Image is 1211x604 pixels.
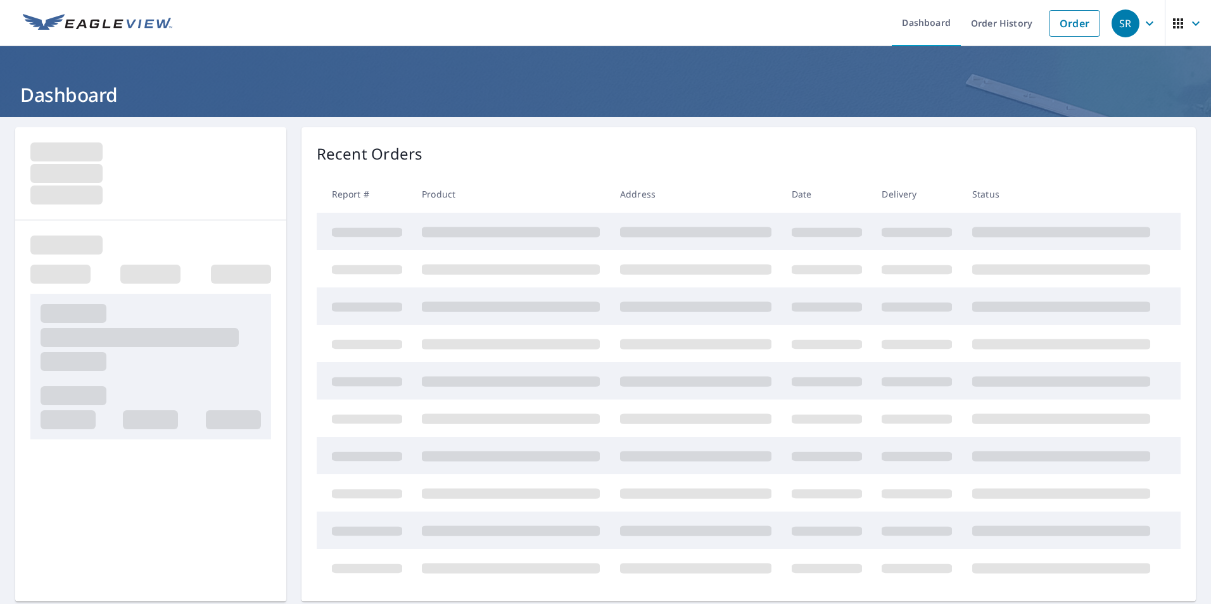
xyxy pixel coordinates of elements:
th: Status [962,175,1160,213]
th: Report # [317,175,412,213]
h1: Dashboard [15,82,1196,108]
div: SR [1112,9,1139,37]
a: Order [1049,10,1100,37]
th: Delivery [872,175,962,213]
p: Recent Orders [317,142,423,165]
th: Date [782,175,872,213]
th: Product [412,175,610,213]
img: EV Logo [23,14,172,33]
th: Address [610,175,782,213]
